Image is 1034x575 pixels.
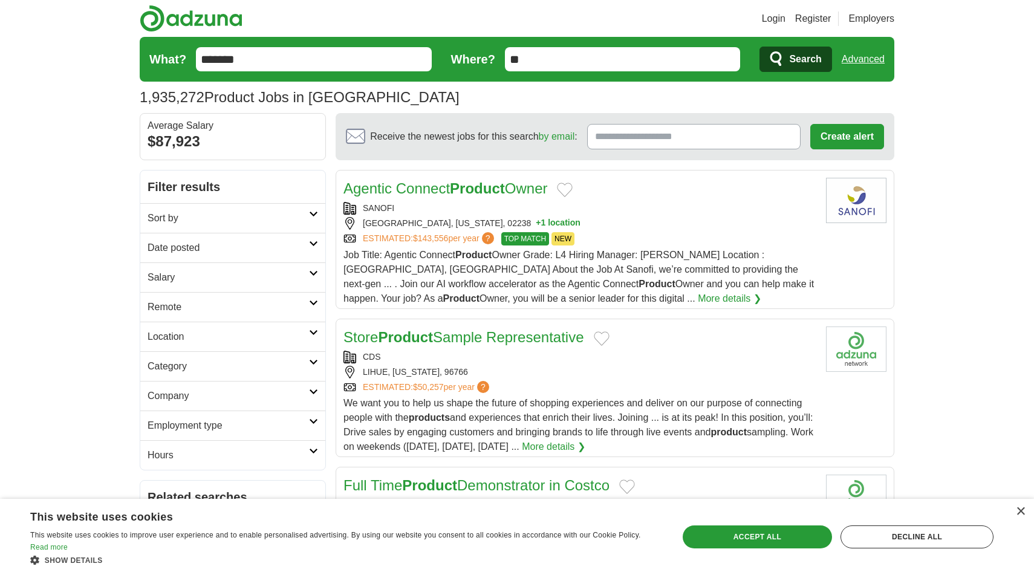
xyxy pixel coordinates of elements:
[683,525,832,548] div: Accept all
[45,556,103,565] span: Show details
[140,381,325,411] a: Company
[639,279,675,289] strong: Product
[343,329,584,345] a: StoreProductSample Representative
[148,121,318,131] div: Average Salary
[363,203,394,213] a: SANOFI
[451,50,495,68] label: Where?
[710,427,747,437] strong: product
[148,131,318,152] div: $87,923
[536,217,580,230] button: +1 location
[413,233,448,243] span: $143,556
[148,300,309,314] h2: Remote
[841,525,993,548] div: Decline all
[140,411,325,440] a: Employment type
[343,398,813,452] span: We want you to help us shape the future of shopping experiences and deliver on our purpose of con...
[343,217,816,230] div: [GEOGRAPHIC_DATA], [US_STATE], 02238
[148,241,309,255] h2: Date posted
[619,479,635,494] button: Add to favorite jobs
[140,440,325,470] a: Hours
[148,389,309,403] h2: Company
[140,89,460,105] h1: Product Jobs in [GEOGRAPHIC_DATA]
[140,262,325,292] a: Salary
[501,232,549,245] span: TOP MATCH
[149,50,186,68] label: What?
[450,180,505,197] strong: Product
[30,531,641,539] span: This website uses cookies to improve user experience and to enable personalised advertising. By u...
[30,554,659,566] div: Show details
[848,11,894,26] a: Employers
[148,330,309,344] h2: Location
[343,180,547,197] a: Agentic ConnectProductOwner
[140,322,325,351] a: Location
[402,477,457,493] strong: Product
[148,359,309,374] h2: Category
[363,232,496,245] a: ESTIMATED:$143,556per year?
[140,292,325,322] a: Remote
[826,475,886,520] img: Company logo
[536,217,541,230] span: +
[1016,507,1025,516] div: Close
[140,233,325,262] a: Date posted
[455,250,492,260] strong: Product
[594,331,610,346] button: Add to favorite jobs
[826,326,886,372] img: Company logo
[698,291,761,306] a: More details ❯
[795,11,831,26] a: Register
[477,381,489,393] span: ?
[140,5,242,32] img: Adzuna logo
[842,47,885,71] a: Advanced
[409,412,450,423] strong: products
[789,47,821,71] span: Search
[148,211,309,226] h2: Sort by
[759,47,831,72] button: Search
[762,11,785,26] a: Login
[140,351,325,381] a: Category
[140,203,325,233] a: Sort by
[140,171,325,203] h2: Filter results
[148,448,309,463] h2: Hours
[343,477,610,493] a: Full TimeProductDemonstrator in Costco
[443,293,480,304] strong: Product
[140,86,204,108] span: 1,935,272
[363,381,492,394] a: ESTIMATED:$50,257per year?
[148,418,309,433] h2: Employment type
[482,232,494,244] span: ?
[539,131,575,141] a: by email
[148,488,318,506] h2: Related searches
[522,440,585,454] a: More details ❯
[810,124,884,149] button: Create alert
[557,183,573,197] button: Add to favorite jobs
[413,382,444,392] span: $50,257
[30,543,68,551] a: Read more, opens a new window
[343,366,816,378] div: LIHUE, [US_STATE], 96766
[343,250,814,304] span: Job Title: Agentic Connect Owner Grade: L4 Hiring Manager: [PERSON_NAME] Location : [GEOGRAPHIC_D...
[370,129,577,144] span: Receive the newest jobs for this search :
[30,506,629,524] div: This website uses cookies
[551,232,574,245] span: NEW
[826,178,886,223] img: Sanofi Group logo
[148,270,309,285] h2: Salary
[378,329,433,345] strong: Product
[343,351,816,363] div: CDS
